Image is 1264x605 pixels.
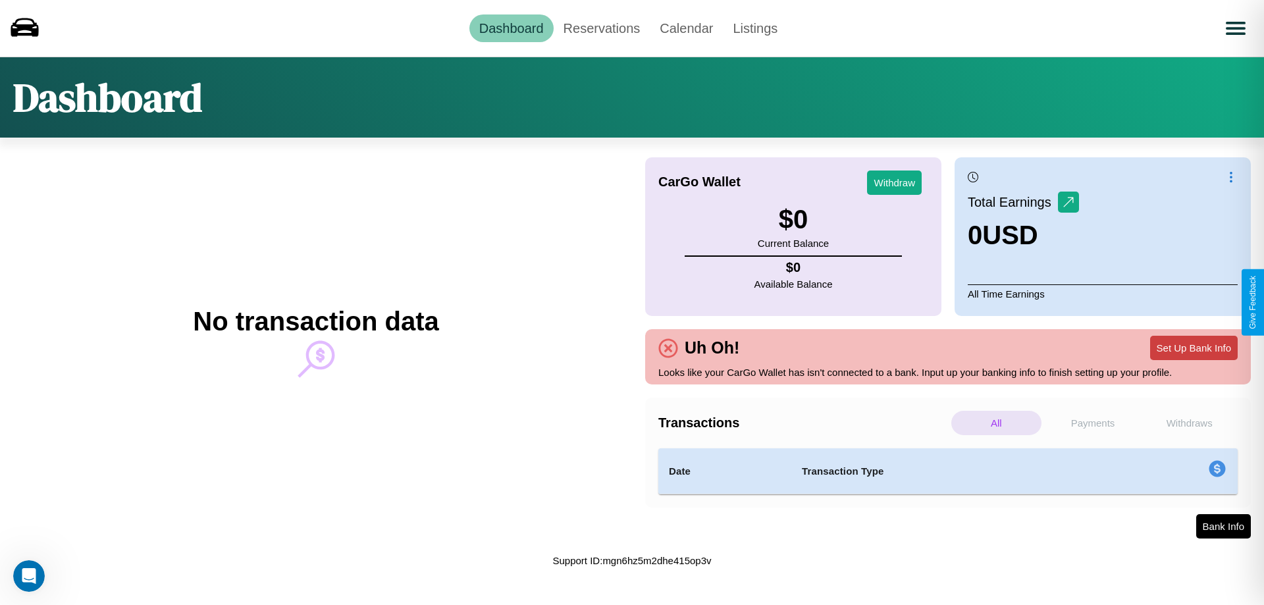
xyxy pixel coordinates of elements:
[1196,514,1251,539] button: Bank Info
[951,411,1041,435] p: All
[1144,411,1234,435] p: Withdraws
[469,14,554,42] a: Dashboard
[13,70,202,124] h1: Dashboard
[968,190,1058,214] p: Total Earnings
[754,260,833,275] h4: $ 0
[658,174,741,190] h4: CarGo Wallet
[669,463,781,479] h4: Date
[13,560,45,592] iframe: Intercom live chat
[723,14,787,42] a: Listings
[1248,276,1257,329] div: Give Feedback
[678,338,746,357] h4: Uh Oh!
[802,463,1101,479] h4: Transaction Type
[658,448,1238,494] table: simple table
[553,552,712,569] p: Support ID: mgn6hz5m2dhe415op3v
[1048,411,1138,435] p: Payments
[658,363,1238,381] p: Looks like your CarGo Wallet has isn't connected to a bank. Input up your banking info to finish ...
[650,14,723,42] a: Calendar
[754,275,833,293] p: Available Balance
[193,307,438,336] h2: No transaction data
[758,205,829,234] h3: $ 0
[968,284,1238,303] p: All Time Earnings
[1150,336,1238,360] button: Set Up Bank Info
[758,234,829,252] p: Current Balance
[968,221,1079,250] h3: 0 USD
[867,171,922,195] button: Withdraw
[1217,10,1254,47] button: Open menu
[554,14,650,42] a: Reservations
[658,415,948,431] h4: Transactions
